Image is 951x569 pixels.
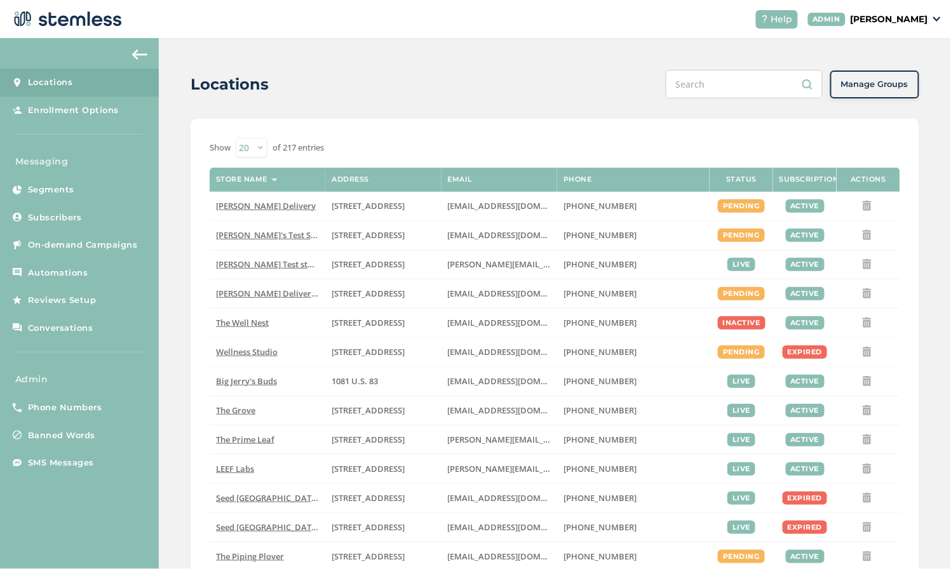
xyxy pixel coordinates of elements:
span: [PHONE_NUMBER] [563,492,637,504]
span: [PHONE_NUMBER] [563,346,637,358]
div: active [786,199,825,213]
label: of 217 entries [273,142,324,154]
label: Show [210,142,231,154]
span: Locations [28,76,73,89]
label: The Piping Plover [216,551,319,562]
div: active [786,316,825,330]
div: live [727,462,755,476]
span: [EMAIL_ADDRESS][DOMAIN_NAME] [448,551,586,562]
label: 1005 4th Avenue [332,318,435,328]
span: [STREET_ADDRESS] [332,434,405,445]
span: Banned Words [28,429,95,442]
span: [PHONE_NUMBER] [563,375,637,387]
div: pending [718,199,765,213]
span: [PHONE_NUMBER] [563,405,637,416]
span: [PERSON_NAME][EMAIL_ADDRESS][PERSON_NAME][DOMAIN_NAME] [448,463,716,474]
label: 10 Main Street [332,551,435,562]
span: [STREET_ADDRESS] [332,463,405,474]
span: [STREET_ADDRESS] [332,317,405,328]
label: 17523 Ventura Boulevard [332,201,435,211]
label: Address [332,175,369,184]
span: [EMAIL_ADDRESS][DOMAIN_NAME] [448,200,586,211]
div: active [786,375,825,388]
div: live [727,375,755,388]
span: [EMAIL_ADDRESS][DOMAIN_NAME] [448,346,586,358]
div: inactive [718,316,766,330]
label: Subscription [779,175,839,184]
span: [STREET_ADDRESS] [332,258,405,270]
div: active [786,433,825,446]
span: On-demand Campaigns [28,239,138,251]
label: The Prime Leaf [216,434,319,445]
img: icon-arrow-back-accent-c549486e.svg [132,50,147,60]
span: Seed [GEOGRAPHIC_DATA] [216,492,320,504]
label: 123 Main Street [332,347,435,358]
span: [EMAIL_ADDRESS][DOMAIN_NAME] [448,492,586,504]
label: (207) 747-4648 [563,493,703,504]
span: [STREET_ADDRESS] [332,288,405,299]
span: Segments [28,184,74,196]
div: live [727,433,755,446]
th: Actions [837,168,900,192]
div: active [786,550,825,563]
span: Phone Numbers [28,401,102,414]
label: (617) 553-5922 [563,522,703,533]
div: expired [783,521,828,534]
span: [PHONE_NUMBER] [563,229,637,241]
label: (503) 332-4545 [563,259,703,270]
span: [PHONE_NUMBER] [563,551,637,562]
span: [PHONE_NUMBER] [563,258,637,270]
label: (818) 561-0790 [563,288,703,299]
label: 553 Congress Street [332,493,435,504]
span: The Grove [216,405,255,416]
label: Big Jerry's Buds [216,376,319,387]
span: Automations [28,267,88,279]
div: active [786,229,825,242]
div: live [727,404,755,417]
div: live [727,521,755,534]
label: vmrobins@gmail.com [448,347,551,358]
span: [PERSON_NAME][EMAIL_ADDRESS][DOMAIN_NAME] [448,258,651,270]
span: [EMAIL_ADDRESS][DOMAIN_NAME] [448,375,586,387]
label: 1081 U.S. 83 [332,376,435,387]
label: 5241 Center Boulevard [332,259,435,270]
span: [PHONE_NUMBER] [563,200,637,211]
label: arman91488@gmail.com [448,288,551,299]
label: john@theprimeleaf.com [448,434,551,445]
label: Seed Portland [216,493,319,504]
div: live [727,492,755,505]
div: expired [783,492,828,505]
label: (269) 929-8463 [563,347,703,358]
span: [PHONE_NUMBER] [563,434,637,445]
span: Big Jerry's Buds [216,375,277,387]
div: active [786,287,825,300]
label: Wellness Studio [216,347,319,358]
label: 401 Centre Street [332,522,435,533]
iframe: Chat Widget [887,508,951,569]
h2: Locations [191,73,269,96]
label: 4120 East Speedway Boulevard [332,434,435,445]
label: Swapnil Test store [216,259,319,270]
label: brianashen@gmail.com [448,230,551,241]
span: 1081 U.S. 83 [332,375,378,387]
input: Search [666,70,823,98]
span: [EMAIL_ADDRESS][DOMAIN_NAME] [448,229,586,241]
span: [STREET_ADDRESS] [332,521,405,533]
div: live [727,258,755,271]
span: Wellness Studio [216,346,278,358]
label: dexter@thegroveca.com [448,405,551,416]
span: Help [771,13,793,26]
label: (269) 929-8463 [563,318,703,328]
span: [PHONE_NUMBER] [563,288,637,299]
label: (619) 600-1269 [563,405,703,416]
label: (508) 514-1212 [563,551,703,562]
div: pending [718,550,765,563]
label: josh.bowers@leefca.com [448,464,551,474]
span: [PERSON_NAME]'s Test Store [216,229,327,241]
label: Hazel Delivery [216,201,319,211]
img: icon-help-white-03924b79.svg [761,15,769,23]
span: SMS Messages [28,457,94,469]
span: [PERSON_NAME][EMAIL_ADDRESS][DOMAIN_NAME] [448,434,651,445]
span: The Well Nest [216,317,269,328]
label: swapnil@stemless.co [448,259,551,270]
